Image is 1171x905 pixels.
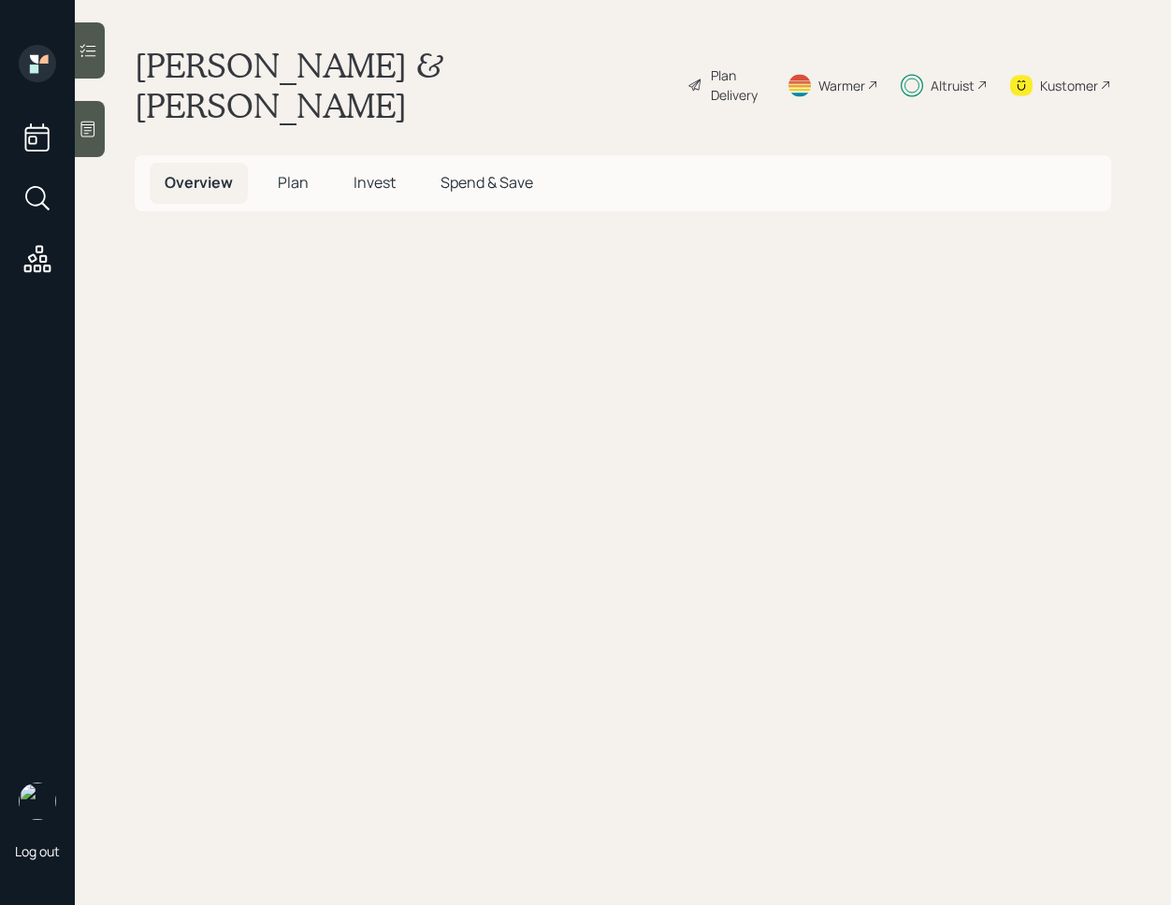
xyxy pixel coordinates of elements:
div: Warmer [818,76,865,95]
img: retirable_logo.png [19,783,56,820]
div: Kustomer [1040,76,1098,95]
div: Plan Delivery [711,65,764,105]
span: Invest [354,172,396,193]
span: Spend & Save [441,172,533,193]
span: Overview [165,172,233,193]
span: Plan [278,172,309,193]
div: Log out [15,842,60,860]
h1: [PERSON_NAME] & [PERSON_NAME] [135,45,672,125]
div: Altruist [931,76,975,95]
